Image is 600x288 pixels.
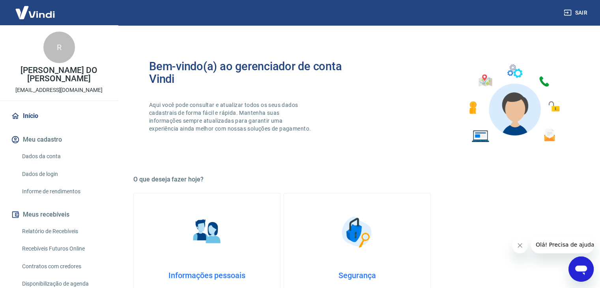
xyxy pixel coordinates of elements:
[338,212,377,252] img: Segurança
[568,256,594,282] iframe: Botão para abrir a janela de mensagens
[297,271,418,280] h4: Segurança
[133,176,581,183] h5: O que deseja fazer hoje?
[9,107,108,125] a: Início
[149,60,357,85] h2: Bem-vindo(a) ao gerenciador de conta Vindi
[15,86,103,94] p: [EMAIL_ADDRESS][DOMAIN_NAME]
[9,131,108,148] button: Meu cadastro
[9,206,108,223] button: Meus recebíveis
[531,236,594,253] iframe: Mensagem da empresa
[187,212,227,252] img: Informações pessoais
[19,148,108,165] a: Dados da conta
[19,241,108,257] a: Recebíveis Futuros Online
[19,258,108,275] a: Contratos com credores
[512,238,528,253] iframe: Fechar mensagem
[5,6,66,12] span: Olá! Precisa de ajuda?
[562,6,591,20] button: Sair
[146,271,267,280] h4: Informações pessoais
[19,166,108,182] a: Dados de login
[149,101,312,133] p: Aqui você pode consultar e atualizar todos os seus dados cadastrais de forma fácil e rápida. Mant...
[462,60,565,147] img: Imagem de um avatar masculino com diversos icones exemplificando as funcionalidades do gerenciado...
[43,32,75,63] div: R
[19,183,108,200] a: Informe de rendimentos
[6,66,112,83] p: [PERSON_NAME] DO [PERSON_NAME]
[19,223,108,239] a: Relatório de Recebíveis
[9,0,61,24] img: Vindi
